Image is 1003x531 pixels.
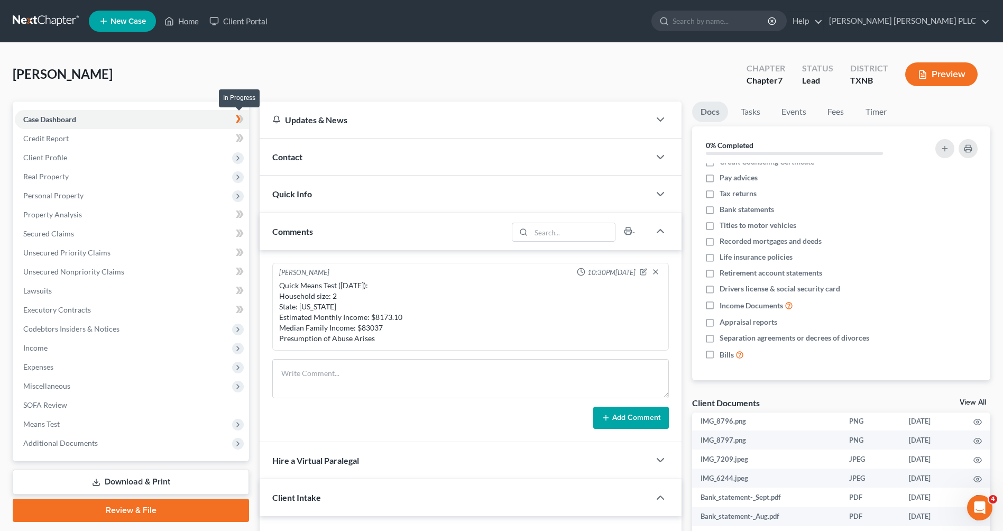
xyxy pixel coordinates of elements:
[720,188,757,199] span: Tax returns
[692,411,841,431] td: IMG_8796.png
[778,75,783,85] span: 7
[841,488,900,507] td: PDF
[23,134,69,143] span: Credit Report
[23,172,69,181] span: Real Property
[706,141,753,150] strong: 0% Completed
[720,333,869,343] span: Separation agreements or decrees of divorces
[23,229,74,238] span: Secured Claims
[23,419,60,428] span: Means Test
[279,280,662,344] div: Quick Means Test ([DATE]): Household size: 2 State: [US_STATE] Estimated Monthly Income: $8173.10...
[850,75,888,87] div: TXNB
[23,191,84,200] span: Personal Property
[692,469,841,488] td: IMG_6244.jpeg
[692,488,841,507] td: Bank_statement-_Sept.pdf
[23,381,70,390] span: Miscellaneous
[900,488,965,507] td: [DATE]
[900,469,965,488] td: [DATE]
[720,317,777,327] span: Appraisal reports
[13,66,113,81] span: [PERSON_NAME]
[960,399,986,406] a: View All
[802,62,833,75] div: Status
[15,262,249,281] a: Unsecured Nonpriority Claims
[279,268,329,278] div: [PERSON_NAME]
[272,114,637,125] div: Updates & News
[720,252,793,262] span: Life insurance policies
[841,450,900,469] td: JPEG
[204,12,273,31] a: Client Portal
[23,362,53,371] span: Expenses
[720,300,783,311] span: Income Documents
[720,268,822,278] span: Retirement account statements
[900,450,965,469] td: [DATE]
[23,115,76,124] span: Case Dashboard
[23,267,124,276] span: Unsecured Nonpriority Claims
[720,350,734,360] span: Bills
[13,470,249,495] a: Download & Print
[900,507,965,526] td: [DATE]
[23,286,52,295] span: Lawsuits
[593,407,669,429] button: Add Comment
[272,455,359,465] span: Hire a Virtual Paralegal
[720,283,840,294] span: Drivers license & social security card
[802,75,833,87] div: Lead
[989,495,997,503] span: 4
[692,397,760,408] div: Client Documents
[272,152,302,162] span: Contact
[23,248,111,257] span: Unsecured Priority Claims
[219,89,260,107] div: In Progress
[747,62,785,75] div: Chapter
[272,226,313,236] span: Comments
[23,438,98,447] span: Additional Documents
[692,102,728,122] a: Docs
[967,495,992,520] iframe: Intercom live chat
[692,431,841,450] td: IMG_8797.png
[159,12,204,31] a: Home
[720,220,796,231] span: Titles to motor vehicles
[15,281,249,300] a: Lawsuits
[23,400,67,409] span: SOFA Review
[841,507,900,526] td: PDF
[111,17,146,25] span: New Case
[747,75,785,87] div: Chapter
[23,210,82,219] span: Property Analysis
[23,324,119,333] span: Codebtors Insiders & Notices
[15,396,249,415] a: SOFA Review
[841,431,900,450] td: PNG
[857,102,895,122] a: Timer
[13,499,249,522] a: Review & File
[720,236,822,246] span: Recorded mortgages and deeds
[15,110,249,129] a: Case Dashboard
[272,492,321,502] span: Client Intake
[841,411,900,431] td: PNG
[787,12,823,31] a: Help
[692,507,841,526] td: Bank_statement-_Aug.pdf
[773,102,815,122] a: Events
[905,62,978,86] button: Preview
[272,189,312,199] span: Quick Info
[15,129,249,148] a: Credit Report
[531,223,615,241] input: Search...
[720,204,774,215] span: Bank statements
[23,343,48,352] span: Income
[850,62,888,75] div: District
[732,102,769,122] a: Tasks
[15,243,249,262] a: Unsecured Priority Claims
[23,305,91,314] span: Executory Contracts
[819,102,853,122] a: Fees
[900,411,965,431] td: [DATE]
[15,300,249,319] a: Executory Contracts
[23,153,67,162] span: Client Profile
[673,11,769,31] input: Search by name...
[824,12,990,31] a: [PERSON_NAME] [PERSON_NAME] PLLC
[587,268,636,278] span: 10:30PM[DATE]
[15,205,249,224] a: Property Analysis
[692,450,841,469] td: IMG_7209.jpeg
[720,172,758,183] span: Pay advices
[900,431,965,450] td: [DATE]
[841,469,900,488] td: JPEG
[15,224,249,243] a: Secured Claims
